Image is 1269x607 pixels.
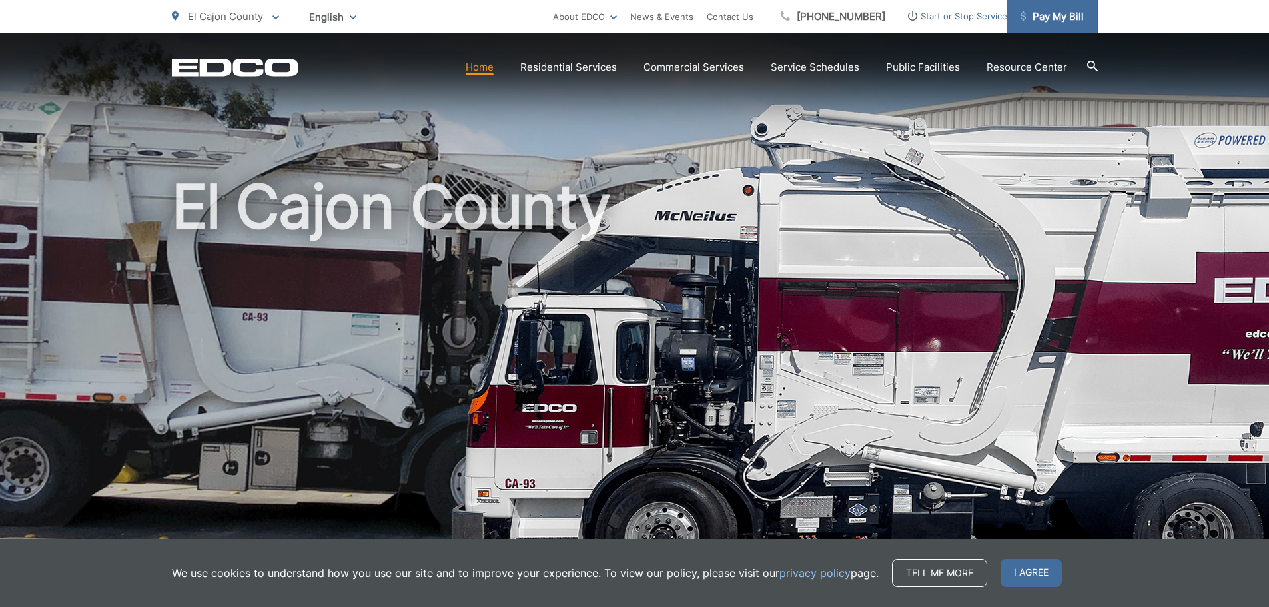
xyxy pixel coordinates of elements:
[643,59,744,75] a: Commercial Services
[886,59,960,75] a: Public Facilities
[1001,559,1062,587] span: I agree
[553,9,617,25] a: About EDCO
[520,59,617,75] a: Residential Services
[188,10,263,23] span: El Cajon County
[892,559,987,587] a: Tell me more
[466,59,494,75] a: Home
[299,5,366,29] span: English
[1021,9,1084,25] span: Pay My Bill
[771,59,859,75] a: Service Schedules
[707,9,753,25] a: Contact Us
[630,9,693,25] a: News & Events
[779,565,851,581] a: privacy policy
[172,58,298,77] a: EDCD logo. Return to the homepage.
[172,565,879,581] p: We use cookies to understand how you use our site and to improve your experience. To view our pol...
[987,59,1067,75] a: Resource Center
[172,173,1098,595] h1: El Cajon County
